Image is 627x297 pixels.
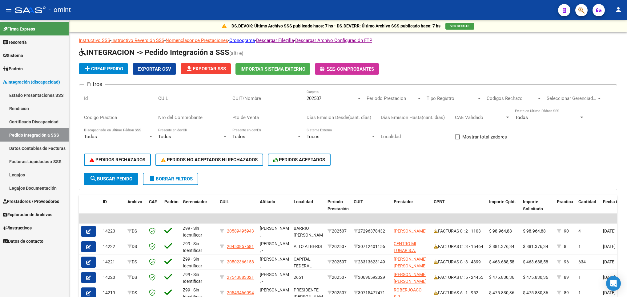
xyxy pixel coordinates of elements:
span: 634 [578,259,586,264]
span: Todos [84,134,97,139]
span: Exportar SSS [186,66,226,72]
span: [PERSON_NAME] , - [260,257,293,269]
span: 89 [564,290,569,295]
div: 202507 [328,274,349,281]
p: - - - - - [79,37,617,44]
div: FACTURAS C : 2 - 1103 [434,228,484,235]
button: -Comprobantes [315,63,379,75]
div: FACTURAS C : 5 - 24455 [434,274,484,281]
span: $ 475.830,36 [489,290,514,295]
div: DS [127,258,144,266]
div: 202507 [328,228,349,235]
span: Buscar Pedido [90,176,132,182]
span: 1 [578,244,581,249]
span: (alt+e) [229,50,243,56]
div: 202507 [328,258,349,266]
button: Importar Sistema Externo [235,63,310,75]
datatable-header-cell: Gerenciador [180,195,217,222]
span: Cantidad [578,199,596,204]
span: [PERSON_NAME] [PERSON_NAME] [394,257,427,269]
datatable-header-cell: Practica [554,195,576,222]
span: 4 [578,229,581,233]
span: $ 881.376,34 [489,244,514,249]
span: Todos [158,134,171,139]
span: PEDIDOS NO ACEPTADOS NI RECHAZADOS [161,157,258,163]
span: Tipo Registro [427,96,476,101]
span: 1 [578,275,581,280]
span: Integración (discapacidad) [3,79,60,85]
span: Tesorería [3,39,27,46]
span: [PERSON_NAME] [394,229,427,233]
button: PEDIDOS ACEPTADOS [268,154,331,166]
span: 20543466094 [227,290,254,295]
div: 30696592329 [354,274,389,281]
span: Instructivos [3,225,32,231]
span: CAE [149,199,157,204]
span: Comprobantes [337,66,374,72]
span: INTEGRACION -> Pedido Integración a SSS [79,48,229,57]
span: Padrón [164,199,179,204]
span: Período Prestación [328,199,349,211]
span: Todos [515,115,528,120]
div: 14219 [103,289,123,296]
span: $ 475.830,36 [523,290,548,295]
span: Z99 - Sin Identificar [183,226,202,238]
span: 96 [564,259,569,264]
span: 8 [564,244,566,249]
button: Borrar Filtros [143,173,198,185]
span: $ 98.964,88 [489,229,512,233]
datatable-header-cell: CUIL [217,195,257,222]
span: [DATE] [603,244,616,249]
span: $ 463.688,58 [489,259,514,264]
span: PEDIDOS RECHAZADOS [90,157,145,163]
div: DS [127,274,144,281]
div: FACTURAS A : 1 - 952 [434,289,484,296]
datatable-header-cell: ID [100,195,125,222]
span: [DATE] [603,229,616,233]
span: 202507 [307,96,321,101]
span: [PERSON_NAME] , - [260,241,293,253]
span: - [320,66,337,72]
span: Exportar CSV [138,66,171,72]
span: [PERSON_NAME] , - [260,226,293,238]
span: $ 475.830,36 [489,275,514,280]
datatable-header-cell: CPBT [431,195,487,222]
mat-icon: menu [5,6,12,13]
datatable-header-cell: Importe Cpbt. [487,195,520,222]
div: 30712401156 [354,243,389,250]
span: Importar Sistema Externo [240,66,305,72]
span: 90 [564,229,569,233]
button: Exportar SSS [181,63,231,74]
span: 20502366158 [227,259,254,264]
span: CAPITAL FEDERAL [294,257,312,269]
a: Descargar Filezilla [256,38,294,43]
span: Mostrar totalizadores [462,133,507,141]
span: Fecha Cpbt [603,199,625,204]
span: Codigos Rechazo [487,96,537,101]
datatable-header-cell: Padrón [162,195,180,222]
div: 23313623149 [354,258,389,266]
span: - omint [49,3,71,17]
a: Instructivo Reversión SSS [111,38,164,43]
mat-icon: search [90,175,97,182]
button: Crear Pedido [79,63,128,74]
div: FACTURAS C : 3 - 4399 [434,258,484,266]
datatable-header-cell: Archivo [125,195,147,222]
span: Prestador [394,199,413,204]
div: FACTURAS C : 3 - 15464 [434,243,484,250]
span: 20450857581 [227,244,254,249]
div: 27296378432 [354,228,389,235]
span: VER DETALLE [450,24,469,28]
datatable-header-cell: Localidad [291,195,325,222]
span: ALTO ALBERDI [294,244,322,249]
span: Seleccionar Gerenciador [547,96,597,101]
span: Gerenciador [183,199,207,204]
datatable-header-cell: Período Prestación [325,195,351,222]
span: Z99 - Sin Identificar [183,257,202,269]
datatable-header-cell: CAE [147,195,162,222]
span: 20589495943 [227,229,254,233]
span: 2651 [294,275,303,280]
span: Crear Pedido [84,66,123,72]
mat-icon: person [615,6,622,13]
span: 27543883021 [227,275,254,280]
